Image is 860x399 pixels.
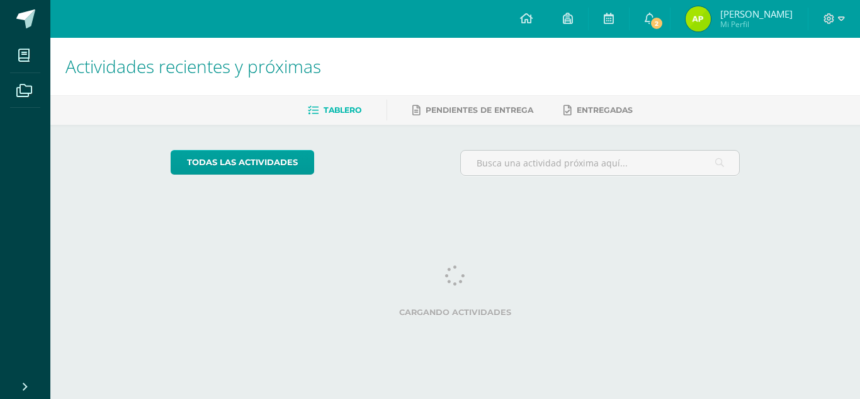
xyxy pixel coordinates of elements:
span: [PERSON_NAME] [720,8,793,20]
span: Actividades recientes y próximas [65,54,321,78]
span: Entregadas [577,105,633,115]
input: Busca una actividad próxima aquí... [461,151,740,175]
a: Entregadas [563,100,633,120]
label: Cargando actividades [171,308,740,317]
a: Tablero [308,100,361,120]
a: Pendientes de entrega [412,100,533,120]
span: Pendientes de entrega [426,105,533,115]
a: todas las Actividades [171,150,314,175]
span: 2 [650,16,664,30]
img: 32b3466d515b6a6dcbe4e7cef071559c.png [686,6,711,32]
span: Tablero [324,105,361,115]
span: Mi Perfil [720,19,793,30]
